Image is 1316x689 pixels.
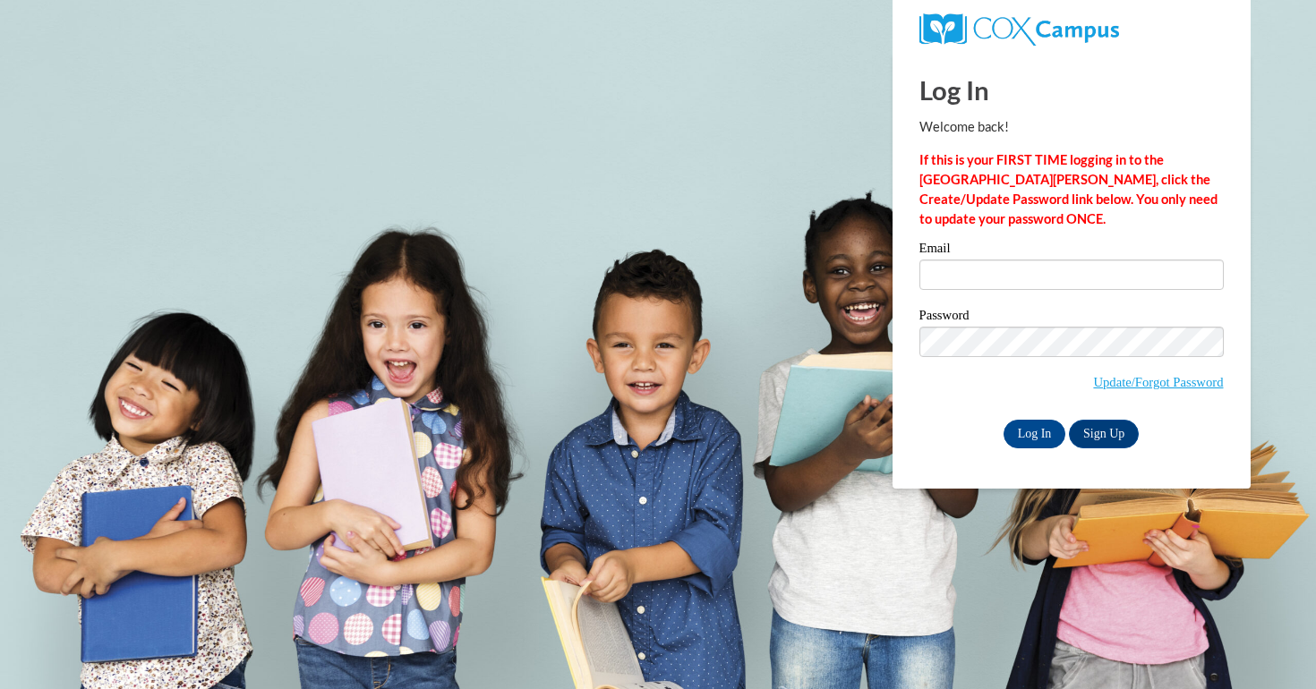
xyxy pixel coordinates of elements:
[919,72,1224,108] h1: Log In
[919,152,1218,226] strong: If this is your FIRST TIME logging in to the [GEOGRAPHIC_DATA][PERSON_NAME], click the Create/Upd...
[1093,375,1223,389] a: Update/Forgot Password
[919,117,1224,137] p: Welcome back!
[919,13,1119,46] img: COX Campus
[919,242,1224,259] label: Email
[919,309,1224,327] label: Password
[919,21,1119,36] a: COX Campus
[1004,420,1066,448] input: Log In
[1069,420,1139,448] a: Sign Up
